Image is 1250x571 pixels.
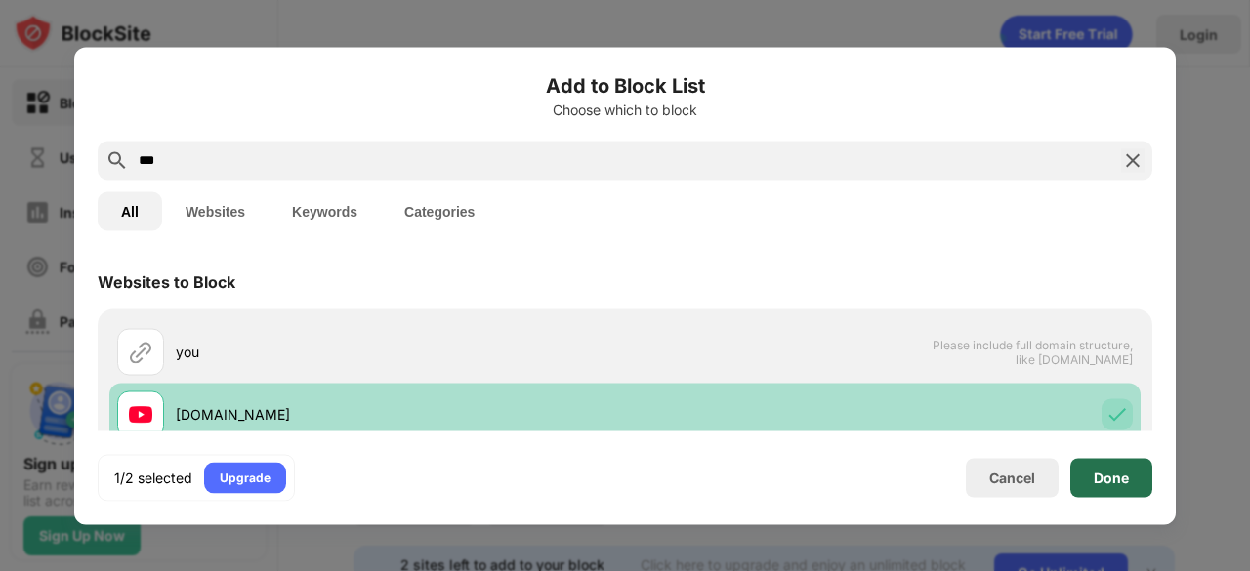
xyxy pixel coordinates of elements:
[98,271,235,291] div: Websites to Block
[162,191,269,230] button: Websites
[129,340,152,363] img: url.svg
[269,191,381,230] button: Keywords
[176,342,625,362] div: you
[989,469,1035,486] div: Cancel
[1121,148,1145,172] img: search-close
[105,148,129,172] img: search.svg
[98,191,162,230] button: All
[114,468,192,487] div: 1/2 selected
[1094,469,1129,485] div: Done
[220,468,271,487] div: Upgrade
[98,102,1152,117] div: Choose which to block
[932,337,1133,366] span: Please include full domain structure, like [DOMAIN_NAME]
[129,402,152,426] img: favicons
[381,191,498,230] button: Categories
[98,70,1152,100] h6: Add to Block List
[176,404,625,425] div: [DOMAIN_NAME]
